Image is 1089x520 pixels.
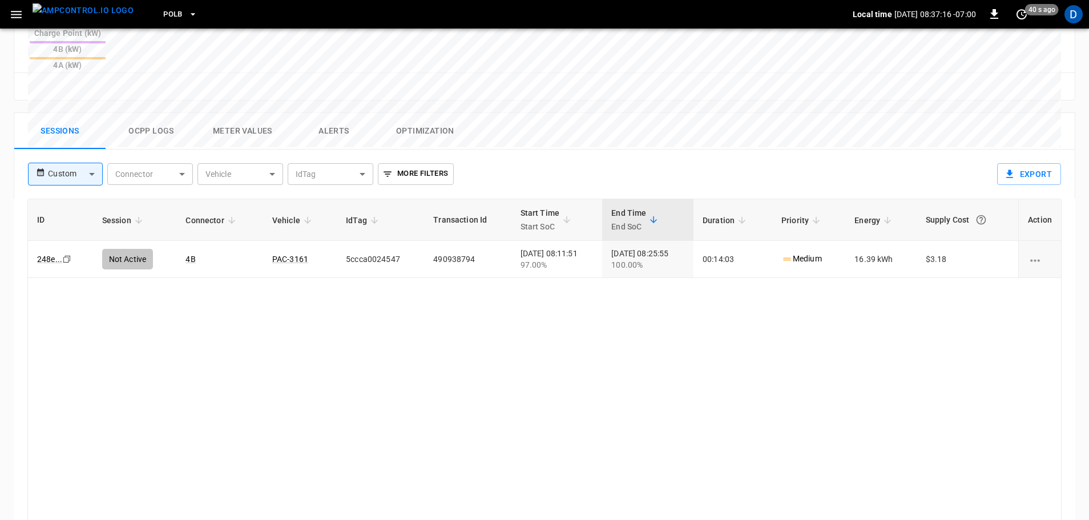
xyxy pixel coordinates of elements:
button: More Filters [378,163,454,185]
img: ampcontrol.io logo [33,3,134,18]
button: set refresh interval [1013,5,1031,23]
table: sessions table [28,199,1061,278]
span: Priority [781,213,824,227]
span: PoLB [163,8,183,21]
div: End Time [611,206,646,233]
span: Start TimeStart SoC [521,206,575,233]
button: PoLB [159,3,202,26]
div: Start Time [521,206,560,233]
span: Energy [854,213,895,227]
div: Supply Cost [926,209,1010,230]
span: 40 s ago [1025,4,1059,15]
span: Session [102,213,146,227]
span: IdTag [346,213,382,227]
button: Sessions [14,113,106,150]
span: Duration [703,213,749,227]
p: [DATE] 08:37:16 -07:00 [894,9,976,20]
th: Transaction Id [424,199,511,241]
button: Export [997,163,1061,185]
button: The cost of your charging session based on your supply rates [971,209,991,230]
span: Vehicle [272,213,315,227]
button: Alerts [288,113,380,150]
span: Connector [185,213,239,227]
button: Ocpp logs [106,113,197,150]
p: End SoC [611,220,646,233]
span: End TimeEnd SoC [611,206,661,233]
div: charging session options [1028,253,1052,265]
div: profile-icon [1064,5,1083,23]
button: Meter Values [197,113,288,150]
p: Start SoC [521,220,560,233]
div: Custom [48,163,102,185]
th: Action [1018,199,1061,241]
p: Local time [853,9,892,20]
button: Optimization [380,113,471,150]
th: ID [28,199,93,241]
